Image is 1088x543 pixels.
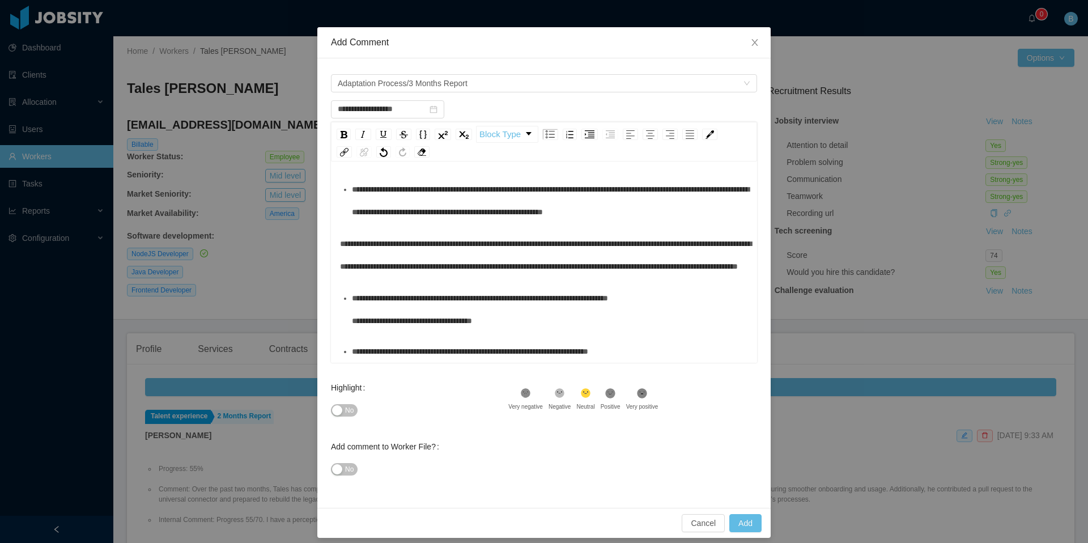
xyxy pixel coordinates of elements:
div: rdw-color-picker [700,126,720,143]
span: No [345,464,354,475]
a: Block Type [477,126,538,142]
div: Very positive [626,402,658,411]
div: rdw-toolbar [331,122,757,162]
div: Positive [601,402,620,411]
div: rdw-history-control [374,146,412,158]
div: Justify [682,129,698,140]
div: rdw-link-control [334,146,374,158]
div: rdw-editor [340,147,749,346]
div: Italic [355,129,371,140]
button: Highlight [331,404,358,417]
i: icon: down [743,80,750,88]
div: Ordered [563,129,577,140]
div: Remove [414,146,430,158]
div: Unlink [356,146,372,158]
div: Outdent [602,129,618,140]
div: Negative [549,402,571,411]
div: rdw-inline-control [334,126,474,143]
div: Center [643,129,658,140]
div: Unordered [542,129,558,140]
div: rdw-block-control [474,126,540,143]
i: icon: calendar [430,105,437,113]
div: Add Comment [331,36,757,49]
i: icon: close [750,38,759,47]
div: Strikethrough [396,129,411,140]
div: rdw-wrapper [331,122,757,363]
div: Superscript [435,129,451,140]
label: Add comment to Worker File? [331,442,444,451]
div: Monospace [416,129,430,140]
span: Adaptation Process/3 Months Report [338,75,467,92]
label: Highlight [331,383,369,392]
div: Subscript [456,129,472,140]
div: rdw-dropdown [476,126,538,143]
button: Close [739,27,771,59]
div: rdw-textalign-control [620,126,700,143]
div: Indent [581,129,598,140]
div: Redo [396,146,410,158]
button: Add comment to Worker File? [331,463,358,476]
div: Right [662,129,678,140]
div: Link [337,146,352,158]
div: Very negative [508,402,543,411]
div: Neutral [576,402,594,411]
div: rdw-list-control [540,126,620,143]
div: Undo [376,146,391,158]
div: rdw-remove-control [412,146,432,158]
div: Underline [376,129,392,140]
button: Add [729,514,762,532]
div: Left [623,129,638,140]
button: Cancel [682,514,725,532]
span: No [345,405,354,416]
div: Bold [337,129,351,140]
span: Block Type [479,123,521,146]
